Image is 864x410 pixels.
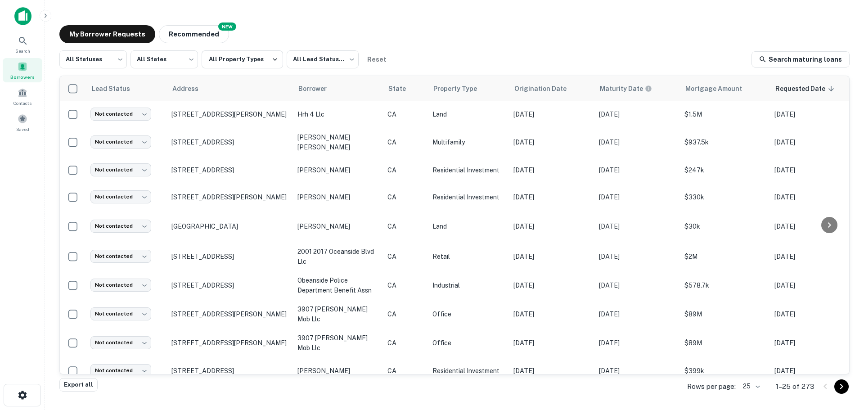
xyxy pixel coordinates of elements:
iframe: Chat Widget [819,338,864,381]
span: Mortgage Amount [685,83,754,94]
h6: Maturity Date [600,84,643,94]
p: Residential Investment [432,192,504,202]
p: $399k [684,366,765,376]
p: [DATE] [513,109,590,119]
p: Industrial [432,280,504,290]
p: Retail [432,252,504,261]
th: Borrower [293,76,383,101]
p: CA [387,252,423,261]
p: $89M [684,338,765,348]
span: Property Type [433,83,489,94]
span: Maturity dates displayed may be estimated. Please contact the lender for the most accurate maturi... [600,84,664,94]
p: [PERSON_NAME] [297,221,378,231]
p: CA [387,309,423,319]
a: Search maturing loans [751,51,850,68]
p: [DATE] [513,280,590,290]
span: Borrowers [10,73,35,81]
p: [DATE] [599,280,675,290]
p: obeanside police department benefit assn [297,275,378,295]
p: 3907 [PERSON_NAME] mob llc [297,304,378,324]
p: [GEOGRAPHIC_DATA] [171,222,288,230]
p: 1–25 of 273 [776,381,814,392]
div: All Lead Statuses [287,48,359,71]
p: CA [387,109,423,119]
p: CA [387,366,423,376]
p: [DATE] [513,192,590,202]
th: Origination Date [509,76,594,101]
p: [DATE] [774,192,851,202]
a: Borrowers [3,58,42,82]
div: Not contacted [90,279,151,292]
p: [STREET_ADDRESS] [171,281,288,289]
p: [DATE] [599,338,675,348]
p: $30k [684,221,765,231]
th: Mortgage Amount [680,76,770,101]
span: Search [15,47,30,54]
button: Export all [59,378,98,392]
p: [DATE] [599,192,675,202]
p: [STREET_ADDRESS][PERSON_NAME] [171,193,288,201]
div: Not contacted [90,307,151,320]
p: Office [432,338,504,348]
p: [DATE] [774,137,851,147]
div: Not contacted [90,108,151,121]
p: [DATE] [513,252,590,261]
p: [STREET_ADDRESS][PERSON_NAME] [171,310,288,318]
th: Address [167,76,293,101]
div: Search [3,32,42,56]
p: CA [387,137,423,147]
p: $2M [684,252,765,261]
div: Not contacted [90,250,151,263]
p: [DATE] [599,137,675,147]
div: Not contacted [90,135,151,149]
p: Residential Investment [432,165,504,175]
span: Borrower [298,83,338,94]
p: [DATE] [599,221,675,231]
p: [DATE] [599,366,675,376]
div: 25 [739,380,761,393]
div: Maturity dates displayed may be estimated. Please contact the lender for the most accurate maturi... [600,84,652,94]
button: My Borrower Requests [59,25,155,43]
span: Address [172,83,210,94]
p: [DATE] [774,252,851,261]
img: capitalize-icon.png [14,7,31,25]
div: Not contacted [90,364,151,377]
p: CA [387,280,423,290]
p: [STREET_ADDRESS] [171,138,288,146]
span: Requested Date [775,83,837,94]
th: State [383,76,428,101]
a: Contacts [3,84,42,108]
p: Residential Investment [432,366,504,376]
p: [DATE] [774,338,851,348]
div: Not contacted [90,220,151,233]
p: [DATE] [599,109,675,119]
p: [DATE] [599,309,675,319]
button: Recommended [159,25,229,43]
p: Multifamily [432,137,504,147]
button: Go to next page [834,379,849,394]
a: Saved [3,110,42,135]
p: CA [387,165,423,175]
p: [DATE] [774,280,851,290]
p: [DATE] [513,137,590,147]
p: CA [387,221,423,231]
p: [DATE] [513,366,590,376]
th: Lead Status [86,76,167,101]
p: Land [432,109,504,119]
div: All States [130,48,198,71]
p: 2001 2017 oceanside blvd llc [297,247,378,266]
p: [DATE] [599,165,675,175]
p: hrh 4 llc [297,109,378,119]
p: [STREET_ADDRESS][PERSON_NAME] [171,339,288,347]
div: Not contacted [90,336,151,349]
p: CA [387,192,423,202]
span: Origination Date [514,83,578,94]
p: [STREET_ADDRESS][PERSON_NAME] [171,110,288,118]
p: [DATE] [513,221,590,231]
div: NEW [218,23,236,31]
p: CA [387,338,423,348]
div: Not contacted [90,190,151,203]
